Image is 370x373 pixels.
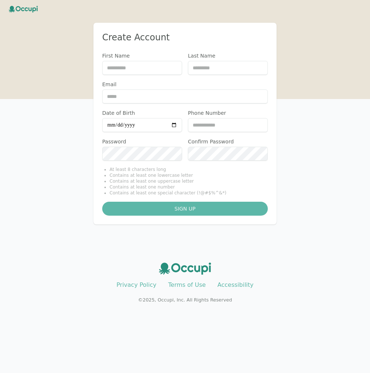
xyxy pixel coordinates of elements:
li: Contains at least one number [110,184,268,190]
li: Contains at least one lowercase letter [110,172,268,178]
label: Phone Number [188,109,268,117]
li: Contains at least one special character (!@#$%^&*) [110,190,268,196]
a: Accessibility [218,281,254,288]
li: Contains at least one uppercase letter [110,178,268,184]
button: Sign up [102,202,268,216]
a: Terms of Use [168,281,206,288]
label: First Name [102,52,182,59]
label: Date of Birth [102,109,182,117]
h2: Create Account [102,32,268,43]
label: Password [102,138,182,145]
label: Confirm Password [188,138,268,145]
a: Privacy Policy [116,281,156,288]
label: Last Name [188,52,268,59]
small: © 2025 , Occupi, Inc. All Rights Reserved [138,297,232,303]
li: At least 8 characters long [110,167,268,172]
label: Email [102,81,268,88]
